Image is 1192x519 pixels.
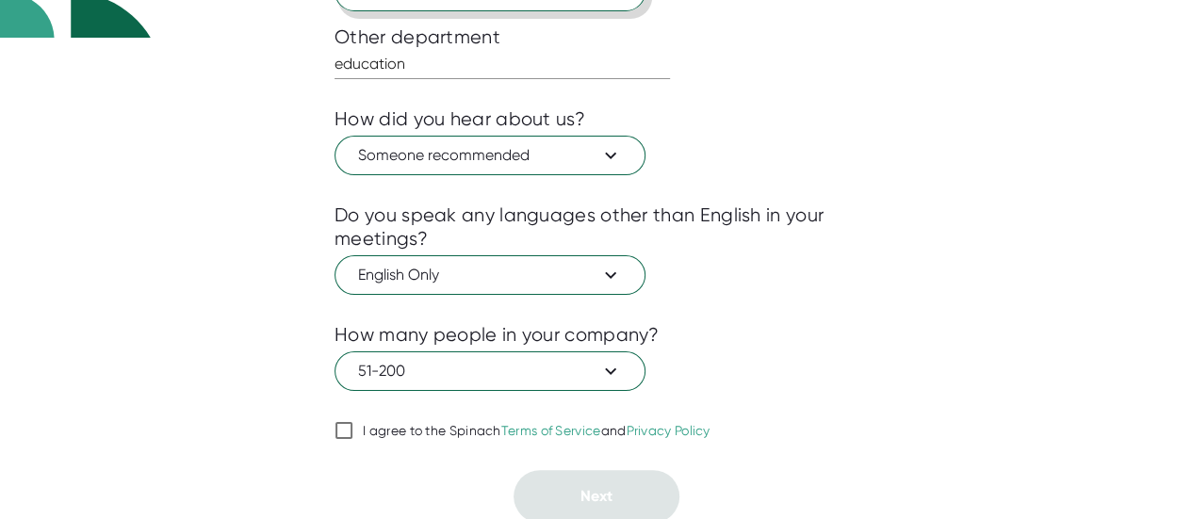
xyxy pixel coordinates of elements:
[580,487,612,505] span: Next
[335,351,645,391] button: 51-200
[501,423,601,438] a: Terms of Service
[335,136,645,175] button: Someone recommended
[335,49,670,79] input: What department?
[335,203,857,251] div: Do you speak any languages other than English in your meetings?
[335,25,857,49] div: Other department
[358,264,622,286] span: English Only
[358,360,622,382] span: 51-200
[335,107,585,131] div: How did you hear about us?
[358,144,622,167] span: Someone recommended
[335,323,660,347] div: How many people in your company?
[335,255,645,295] button: English Only
[626,423,710,438] a: Privacy Policy
[363,423,710,440] div: I agree to the Spinach and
